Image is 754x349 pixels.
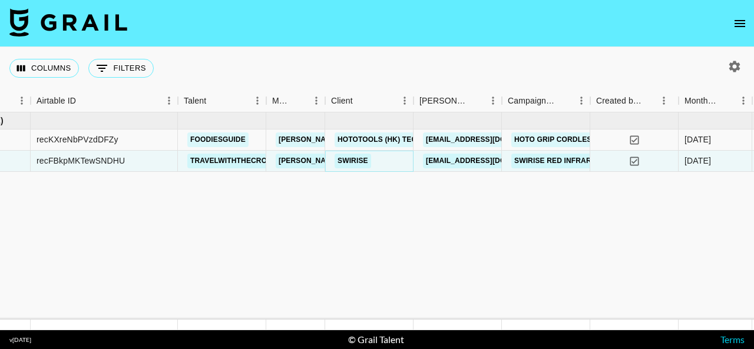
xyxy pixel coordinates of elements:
[13,92,31,109] button: Menu
[348,334,404,345] div: © Grail Talent
[556,92,573,109] button: Sort
[160,92,178,109] button: Menu
[468,92,484,109] button: Sort
[325,89,414,112] div: Client
[590,89,679,112] div: Created by Grail Team
[9,336,31,344] div: v [DATE]
[37,134,118,145] div: recKXreNbPVzdDFZy
[291,92,307,109] button: Sort
[184,89,206,112] div: Talent
[414,89,502,112] div: Booker
[276,154,468,168] a: [PERSON_NAME][EMAIL_ADDRESS][DOMAIN_NAME]
[502,89,590,112] div: Campaign (Type)
[642,92,659,109] button: Sort
[396,92,414,109] button: Menu
[718,92,735,109] button: Sort
[9,8,127,36] img: Grail Talent
[596,89,642,112] div: Created by Grail Team
[484,92,502,109] button: Menu
[423,154,555,168] a: [EMAIL_ADDRESS][DOMAIN_NAME]
[423,132,555,147] a: [EMAIL_ADDRESS][DOMAIN_NAME]
[266,89,325,112] div: Manager
[249,92,266,109] button: Menu
[76,92,92,109] button: Sort
[684,155,711,167] div: Aug '25
[37,89,76,112] div: Airtable ID
[335,132,504,147] a: HOTOTOOLS (HK) TECHNOLOGY CO., LIMITED
[331,89,353,112] div: Client
[187,154,282,168] a: travelwiththecrows
[353,92,369,109] button: Sort
[178,89,266,112] div: Talent
[684,89,718,112] div: Month Due
[37,155,125,167] div: recFBkpMKTewSNDHU
[511,154,685,168] a: Swirise Red Infrared [MEDICAL_DATA] Bag
[276,132,468,147] a: [PERSON_NAME][EMAIL_ADDRESS][DOMAIN_NAME]
[187,132,249,147] a: foodiesguide
[31,89,178,112] div: Airtable ID
[272,89,291,112] div: Manager
[9,59,79,78] button: Select columns
[511,132,661,147] a: Hoto Grip Cordless Spin Scrubber
[206,92,223,109] button: Sort
[88,59,154,78] button: Show filters
[679,89,752,112] div: Month Due
[728,12,752,35] button: open drawer
[655,92,673,109] button: Menu
[720,334,745,345] a: Terms
[573,92,590,109] button: Menu
[335,154,371,168] a: SWIRISE
[735,92,752,109] button: Menu
[307,92,325,109] button: Menu
[419,89,468,112] div: [PERSON_NAME]
[684,134,711,145] div: Aug '25
[508,89,556,112] div: Campaign (Type)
